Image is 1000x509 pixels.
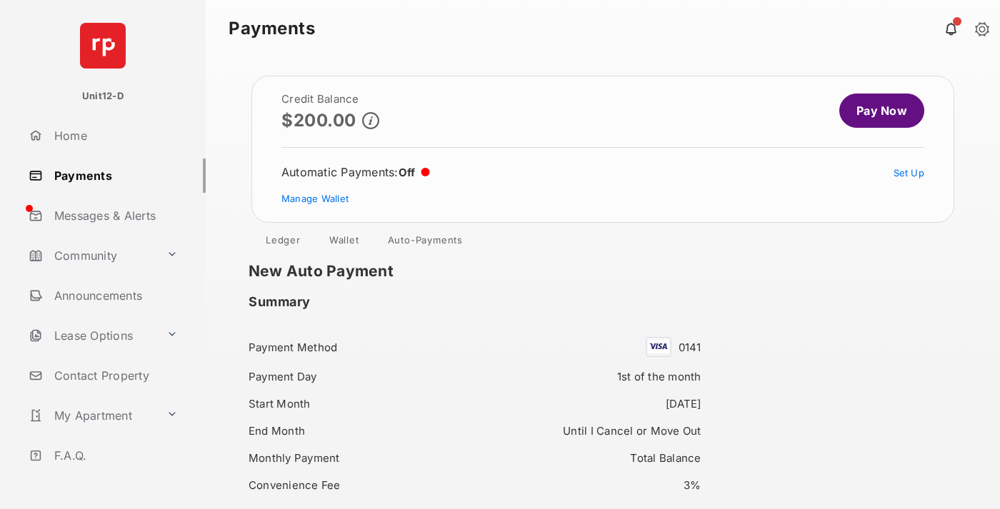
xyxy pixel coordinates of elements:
[281,94,379,105] h2: Credit Balance
[80,23,126,69] img: svg+xml;base64,PHN2ZyB4bWxucz0iaHR0cDovL3d3dy53My5vcmcvMjAwMC9zdmciIHdpZHRoPSI2NCIgaGVpZ2h0PSI2NC...
[563,424,701,438] span: Until I Cancel or Move Out
[23,119,206,153] a: Home
[249,294,311,310] h2: Summary
[376,234,474,251] a: Auto-Payments
[23,438,206,473] a: F.A.Q.
[630,451,701,465] span: Total Balance
[281,193,349,204] a: Manage Wallet
[894,167,925,178] a: Set Up
[666,397,701,410] span: [DATE]
[399,166,416,179] span: Off
[249,448,466,468] div: Monthly Payment
[23,158,206,193] a: Payments
[23,398,161,433] a: My Apartment
[254,234,312,251] a: Ledger
[617,370,701,383] span: 1st of the month
[23,278,206,313] a: Announcements
[249,367,466,386] div: Payment Day
[229,20,315,37] strong: Payments
[679,341,701,354] span: 0141
[249,475,466,495] div: Convenience Fee
[23,198,206,233] a: Messages & Alerts
[82,89,124,104] p: Unit12-D
[23,358,206,393] a: Contact Property
[249,394,466,413] div: Start Month
[318,234,371,251] a: Wallet
[249,263,723,280] h1: New Auto Payment
[281,111,356,130] p: $200.00
[23,318,161,353] a: Lease Options
[281,165,430,179] div: Automatic Payments :
[484,475,701,495] div: 3%
[249,421,466,440] div: End Month
[249,338,466,357] div: Payment Method
[23,238,161,273] a: Community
